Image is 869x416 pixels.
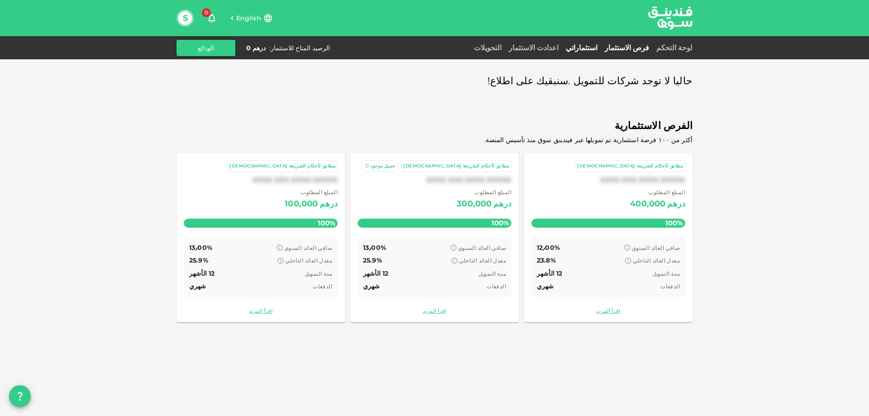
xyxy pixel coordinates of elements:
[177,117,692,135] span: الفرص الاستثمارية
[459,257,506,264] span: معدل العائد الداخلي
[630,197,665,211] div: 400,000
[487,283,506,290] span: الدفعات
[652,270,680,277] span: مدة التمويل
[562,43,601,52] a: استثماراتي
[493,197,511,211] div: درهم
[285,257,332,264] span: معدل العائد الداخلي
[189,269,215,277] span: 12 الأشهر
[236,14,261,22] span: English
[363,269,388,277] span: 12 الأشهر
[537,244,560,252] span: 12٫00%
[203,9,221,27] button: 0
[458,244,506,251] span: صافي العائد السنوي
[315,216,338,230] span: 100%
[184,306,338,315] a: اقرأ المزيد
[285,197,318,211] div: 100,000
[363,244,386,252] span: 13٫00%
[284,244,332,251] span: صافي العائد السنوي
[487,72,692,90] span: حاليا لا توجد شركات للتمويل .سنبقيك على اطلاع!
[505,43,562,52] a: اعدادت الاستثمار
[524,153,692,322] a: مطابق لأحكام الشريعة [DEMOGRAPHIC_DATA]XXXX XXX XXXX XXXXX المبلغ المطلوب درهم400,000100% صافي ال...
[363,256,382,264] span: 25.9%
[632,244,680,251] span: صافي العائد السنوي
[601,43,653,52] a: فرص الاستثمار
[358,306,511,315] a: اقرأ المزيد
[177,40,235,56] button: الودائع
[350,153,519,322] a: مطابق لأحكام الشريعة [DEMOGRAPHIC_DATA] عميل موجودXXXX XXX XXXX XXXXX المبلغ المطلوب درهم300,0001...
[9,385,31,407] button: question
[457,188,511,197] span: المبلغ المطلوب
[363,282,380,290] span: شهري
[537,282,554,290] span: شهري
[403,163,509,170] div: مطابق لأحكام الشريعة [DEMOGRAPHIC_DATA]
[660,283,680,290] span: الدفعات
[358,176,511,184] div: XXXX XXX XXXX XXXXX
[630,188,685,197] span: المبلغ المطلوب
[320,197,338,211] div: درهم
[636,0,704,35] img: logo
[202,8,211,17] span: 0
[178,11,192,25] button: S
[184,176,338,184] div: XXXX XXX XXXX XXXXX
[189,256,208,264] span: 25.9%
[478,270,506,277] span: مدة التمويل
[484,136,692,144] span: أكثر من ١٠٠ فرصة استثمارية تم تمويلها عبر فيندينق سوق منذ تأسيس المنصة.
[189,282,206,290] span: شهري
[653,43,692,52] a: لوحة التحكم
[269,43,330,53] div: الرصيد المتاح للاستثمار :
[246,43,266,53] div: درهم 0
[189,244,212,252] span: 13٫00%
[537,256,556,264] span: 23.8%
[633,257,680,264] span: معدل العائد الداخلي
[537,269,562,277] span: 12 الأشهر
[285,188,338,197] span: المبلغ المطلوب
[577,163,683,170] div: مطابق لأحكام الشريعة [DEMOGRAPHIC_DATA]
[667,197,685,211] div: درهم
[370,163,395,169] span: عميل موجود
[457,197,492,211] div: 300,000
[177,153,345,322] a: مطابق لأحكام الشريعة [DEMOGRAPHIC_DATA]XXXX XXX XXXX XXXXX المبلغ المطلوب درهم100,000100% صافي ال...
[531,306,685,315] a: اقرأ المزيد
[470,43,505,52] a: التحويلات
[305,270,332,277] span: مدة التمويل
[313,283,332,290] span: الدفعات
[229,163,335,170] div: مطابق لأحكام الشريعة [DEMOGRAPHIC_DATA]
[648,0,692,35] a: logo
[531,176,685,184] div: XXXX XXX XXXX XXXXX
[489,216,511,230] span: 100%
[663,216,685,230] span: 100%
